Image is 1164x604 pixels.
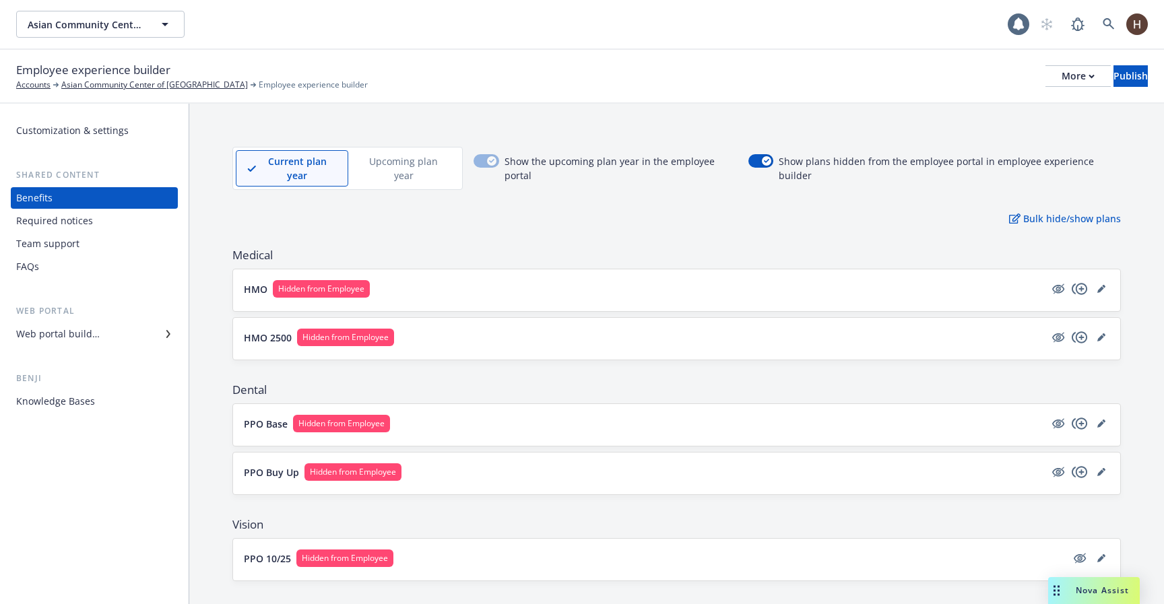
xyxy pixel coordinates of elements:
[16,233,79,255] div: Team support
[11,256,178,277] a: FAQs
[11,323,178,345] a: Web portal builder
[298,417,385,430] span: Hidden from Employee
[258,154,337,182] p: Current plan year
[1050,415,1066,432] a: hidden
[1033,11,1060,38] a: Start snowing
[16,11,185,38] button: Asian Community Center of [GEOGRAPHIC_DATA]
[16,187,53,209] div: Benefits
[1113,66,1148,86] div: Publish
[244,280,1045,298] button: HMOHidden from Employee
[11,391,178,412] a: Knowledge Bases
[16,256,39,277] div: FAQs
[1072,415,1088,432] a: copyPlus
[16,79,51,91] a: Accounts
[11,187,178,209] a: Benefits
[28,18,144,32] span: Asian Community Center of [GEOGRAPHIC_DATA]
[1093,281,1109,297] a: editPencil
[11,210,178,232] a: Required notices
[16,120,129,141] div: Customization & settings
[11,120,178,141] a: Customization & settings
[11,233,178,255] a: Team support
[61,79,248,91] a: Asian Community Center of [GEOGRAPHIC_DATA]
[244,551,291,566] p: PPO 10/25
[244,329,1045,346] button: HMO 2500Hidden from Employee
[1113,65,1148,87] button: Publish
[1072,329,1088,345] a: copyPlus
[1050,464,1066,480] a: hidden
[1093,329,1109,345] a: editPencil
[16,323,100,345] div: Web portal builder
[1050,281,1066,297] a: hidden
[244,417,288,431] p: PPO Base
[1072,550,1088,566] a: hidden
[232,247,1121,263] span: Medical
[1072,464,1088,480] a: copyPlus
[278,283,364,295] span: Hidden from Employee
[1062,66,1095,86] div: More
[1093,464,1109,480] a: editPencil
[1064,11,1091,38] a: Report a Bug
[302,552,388,564] span: Hidden from Employee
[1048,577,1065,604] div: Drag to move
[244,465,299,479] p: PPO Buy Up
[1072,281,1088,297] a: copyPlus
[244,282,267,296] p: HMO
[11,168,178,182] div: Shared content
[1093,415,1109,432] a: editPencil
[11,372,178,385] div: Benji
[779,154,1121,182] span: Show plans hidden from the employee portal in employee experience builder
[244,463,1045,481] button: PPO Buy UpHidden from Employee
[16,391,95,412] div: Knowledge Bases
[505,154,738,182] span: Show the upcoming plan year in the employee portal
[1093,550,1109,566] a: editPencil
[11,304,178,318] div: Web portal
[16,61,170,79] span: Employee experience builder
[244,331,292,345] p: HMO 2500
[1126,13,1148,35] img: photo
[232,382,1121,398] span: Dental
[1076,584,1129,596] span: Nova Assist
[1009,211,1121,226] p: Bulk hide/show plans
[1048,577,1140,604] button: Nova Assist
[232,516,1121,533] span: Vision
[1050,329,1066,345] a: hidden
[1045,65,1111,87] button: More
[259,79,368,91] span: Employee experience builder
[16,210,93,232] div: Required notices
[1095,11,1122,38] a: Search
[244,549,1066,567] button: PPO 10/25Hidden from Employee
[244,415,1045,432] button: PPO BaseHidden from Employee
[302,331,389,343] span: Hidden from Employee
[360,154,448,182] p: Upcoming plan year
[310,466,396,478] span: Hidden from Employee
